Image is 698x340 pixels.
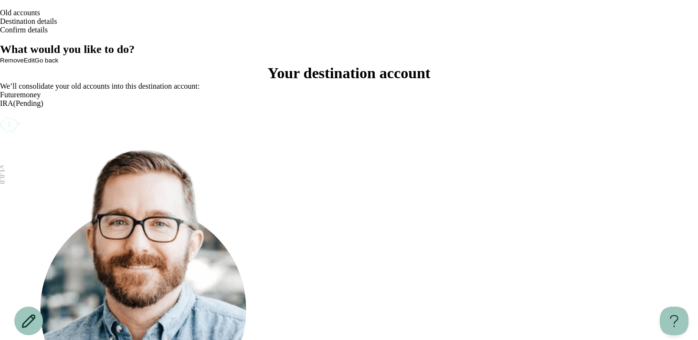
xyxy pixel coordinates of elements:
[24,57,35,64] button: Edit
[35,57,59,64] button: Go back
[660,307,688,335] iframe: Help Scout Beacon - Open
